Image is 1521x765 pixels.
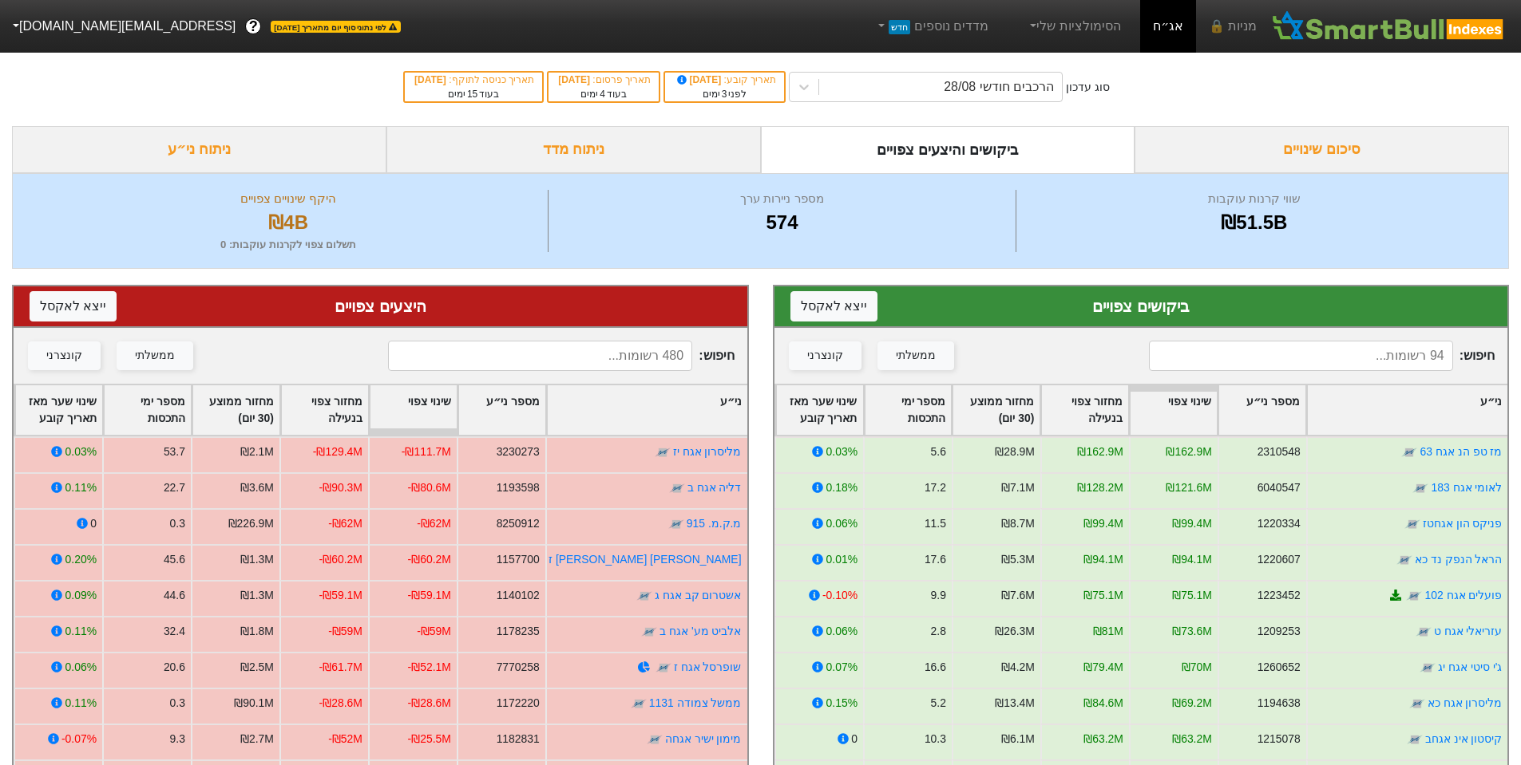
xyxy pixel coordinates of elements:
div: Toggle SortBy [953,385,1040,435]
div: בעוד ימים [557,87,651,101]
div: -₪59.1M [319,587,362,604]
div: ₪7.6M [1000,587,1034,604]
button: קונצרני [28,341,101,370]
img: tase link [656,660,671,676]
div: -0.07% [61,731,97,747]
div: ₪121.6M [1166,479,1211,496]
div: ניתוח מדד [386,126,761,173]
div: 1178235 [497,623,540,640]
div: -₪80.6M [408,479,451,496]
div: 2310548 [1257,444,1300,460]
div: תאריך כניסה לתוקף : [413,73,534,87]
div: 1220334 [1257,515,1300,532]
a: דליה אגח ב [687,481,742,494]
div: 9.3 [170,731,185,747]
button: ייצא לאקסל [790,291,877,321]
div: ₪4B [33,208,544,237]
a: הראל הנפק נד כא [1414,553,1502,566]
div: 1172220 [497,695,540,712]
div: ₪162.9M [1166,444,1211,460]
input: 94 רשומות... [1149,341,1453,371]
div: בעוד ימים [413,87,534,101]
div: -₪61.7M [319,659,362,676]
div: -₪52.1M [408,659,451,676]
div: ממשלתי [896,347,936,365]
img: tase link [1420,660,1436,676]
a: פועלים אגח 102 [1424,589,1502,601]
div: 0 [90,515,97,532]
div: 17.2 [924,479,945,496]
div: ₪84.6M [1083,695,1123,712]
div: 1140102 [497,587,540,604]
div: 0.20% [65,551,97,568]
img: tase link [1396,552,1412,568]
div: 1260652 [1257,659,1300,676]
div: -₪59M [328,623,362,640]
div: 0.03% [826,444,857,460]
a: מימון ישיר אגחה [665,732,742,745]
div: -₪28.6M [319,695,362,712]
button: קונצרני [789,341,862,370]
div: 5.2 [930,695,945,712]
a: מדדים נוספיםחדש [868,10,995,42]
div: 32.4 [164,623,185,640]
div: 6040547 [1257,479,1300,496]
div: 0.06% [826,623,857,640]
div: Toggle SortBy [1307,385,1507,435]
div: ₪4.2M [1000,659,1034,676]
span: 15 [467,89,477,100]
div: 22.7 [164,479,185,496]
div: ₪1.3M [240,551,274,568]
div: -₪25.5M [408,731,451,747]
div: ₪63.2M [1083,731,1123,747]
a: פניקס הון אגחטז [1422,517,1502,530]
div: ₪90.1M [234,695,274,712]
div: ₪3.6M [240,479,274,496]
img: tase link [1412,480,1428,496]
div: ביקושים צפויים [790,294,1492,318]
span: [DATE] [675,74,724,85]
div: Toggle SortBy [776,385,863,435]
div: ₪99.4M [1172,515,1212,532]
div: ביקושים והיצעים צפויים [761,126,1135,173]
div: -₪52M [328,731,362,747]
img: tase link [1406,731,1422,747]
img: tase link [631,696,647,712]
div: 1182831 [497,731,540,747]
img: tase link [636,588,652,604]
a: קיסטון אינ אגחב [1424,732,1502,745]
span: לפי נתוני סוף יום מתאריך [DATE] [271,21,400,33]
div: הרכבים חודשי 28/08 [944,77,1054,97]
div: 1215078 [1257,731,1300,747]
div: ₪128.2M [1077,479,1123,496]
div: Toggle SortBy [192,385,279,435]
div: ₪2.5M [240,659,274,676]
div: סיכום שינויים [1135,126,1509,173]
div: 8250912 [497,515,540,532]
div: 574 [553,208,1011,237]
img: tase link [1408,696,1424,712]
div: -₪59M [417,623,451,640]
div: ₪94.1M [1083,551,1123,568]
div: Toggle SortBy [281,385,368,435]
img: tase link [669,480,685,496]
div: ₪81M [1092,623,1123,640]
a: לאומי אגח 183 [1431,481,1502,494]
div: 0.3 [170,695,185,712]
div: ₪51.5B [1020,208,1488,237]
div: ₪99.4M [1083,515,1123,532]
div: תשלום צפוי לקרנות עוקבות : 0 [33,237,544,253]
a: אשטרום קב אגח ג [655,589,742,601]
div: ₪26.3M [995,623,1035,640]
div: 0 [851,731,858,747]
div: 0.3 [170,515,185,532]
img: tase link [641,624,657,640]
div: 2.8 [930,623,945,640]
div: 1220607 [1257,551,1300,568]
div: -₪62M [417,515,451,532]
div: -₪28.6M [408,695,451,712]
div: ₪28.9M [995,444,1035,460]
div: ₪94.1M [1172,551,1212,568]
img: tase link [647,731,663,747]
div: 0.15% [826,695,857,712]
